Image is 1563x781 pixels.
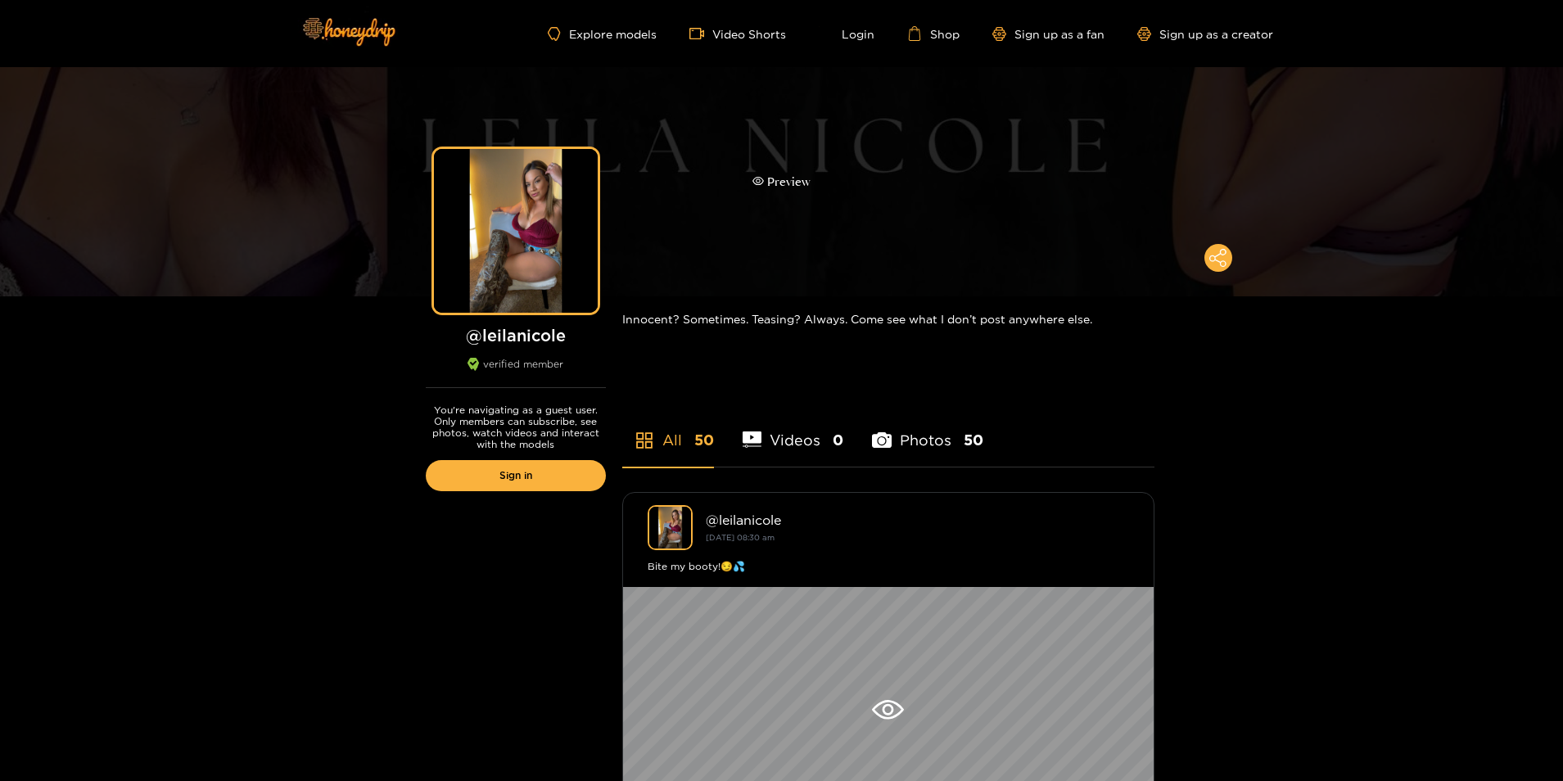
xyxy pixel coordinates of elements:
[648,558,1129,575] div: Bite my booty!😏💦
[706,512,1129,527] div: @ leilanicole
[907,26,960,41] a: Shop
[622,393,714,467] li: All
[635,431,654,450] span: appstore
[426,358,606,388] div: verified member
[752,175,764,187] span: eye
[694,430,714,450] span: 50
[426,404,606,450] p: You're navigating as a guest user. Only members can subscribe, see photos, watch videos and inter...
[648,505,693,550] img: leilanicole
[1137,27,1273,41] a: Sign up as a creator
[964,430,983,450] span: 50
[426,460,606,491] a: Sign in
[548,27,656,41] a: Explore models
[833,430,843,450] span: 0
[743,393,844,467] li: Videos
[819,26,874,41] a: Login
[752,173,811,192] div: Preview
[689,26,786,41] a: Video Shorts
[706,533,775,542] small: [DATE] 08:30 am
[992,27,1104,41] a: Sign up as a fan
[426,325,606,345] h1: @ leilanicole
[872,393,983,467] li: Photos
[689,26,712,41] span: video-camera
[622,296,1154,341] div: Innocent? Sometimes. Teasing? Always. Come see what I don’t post anywhere else.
